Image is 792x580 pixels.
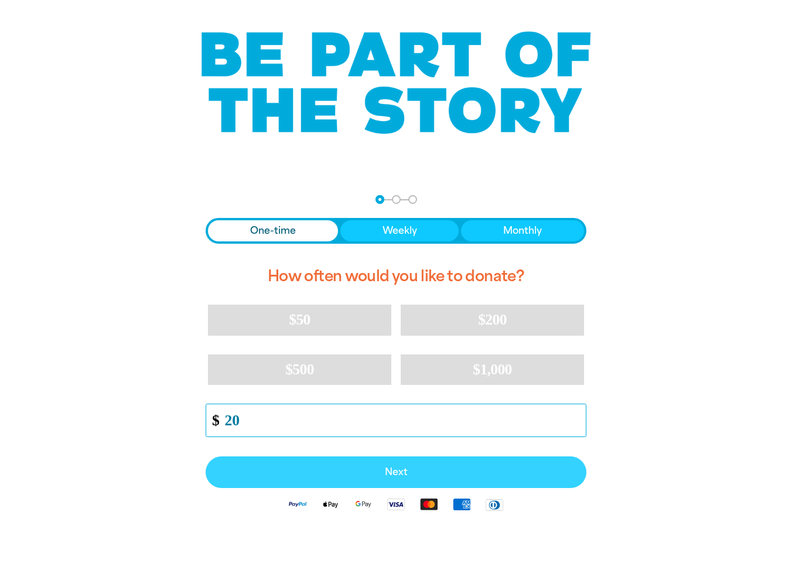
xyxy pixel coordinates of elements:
[206,456,586,488] button: Pay with Credit Card
[250,224,296,238] span: One-time
[206,488,586,520] div: Available payment methods
[208,220,338,241] button: One-time
[412,497,445,511] img: Mastercard logo
[478,498,511,511] img: Diners Club logo
[206,218,586,244] div: Donation frequency
[191,8,601,158] img: Be part of the story
[347,497,380,511] img: Google Pay logo
[208,305,391,335] button: $50
[217,404,586,436] input: Enter custom amount
[473,361,512,378] span: $1,000
[401,354,584,385] button: $1,000
[314,497,347,511] img: Apple Pay logo
[206,407,219,434] span: $
[401,305,584,335] button: $200
[380,497,412,511] img: Visa logo
[208,354,391,385] button: $500
[289,311,310,328] span: $50
[445,497,478,511] img: American Express logo
[461,220,584,241] button: Monthly
[285,361,314,378] span: $500
[478,311,507,328] span: $200
[408,195,417,204] button: Navigate to step 3 of 3 to enter your payment details
[219,468,573,477] span: Next
[206,258,586,295] h2: How often would you like to donate?
[281,497,314,511] img: Paypal logo
[375,195,384,204] button: Navigate to step 1 of 3 to enter your donation amount
[392,195,401,204] button: Navigate to step 2 of 3 to enter your details
[503,224,542,238] span: Monthly
[340,220,459,241] button: Weekly
[383,224,417,238] span: Weekly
